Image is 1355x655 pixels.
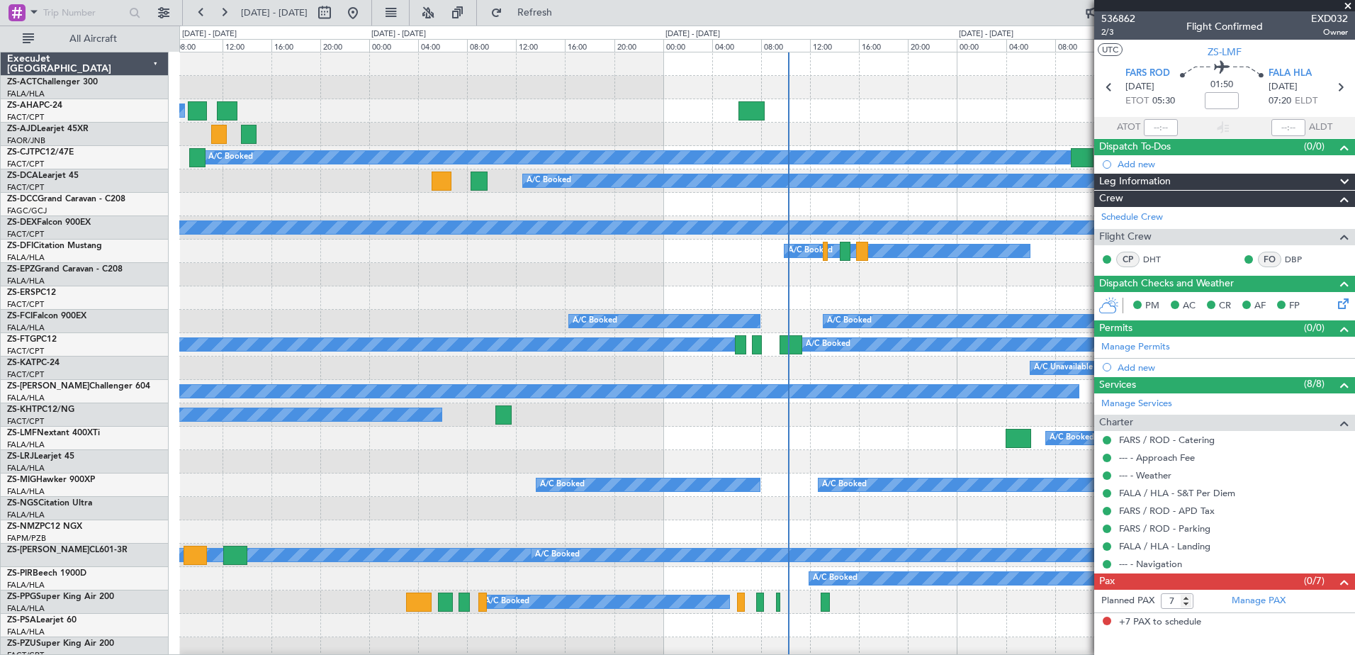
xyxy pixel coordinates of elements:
a: FALA/HLA [7,89,45,99]
div: A/C Booked [827,310,872,332]
div: 08:00 [761,39,810,52]
span: (0/0) [1304,320,1325,335]
a: FAPM/PZB [7,533,46,544]
div: A/C Booked [822,474,867,496]
a: FARS / ROD - Parking [1119,522,1210,534]
span: ZS-FCI [7,312,33,320]
a: ZS-PZUSuper King Air 200 [7,639,114,648]
div: 08:00 [467,39,516,52]
div: 04:00 [418,39,467,52]
input: --:-- [1144,119,1178,136]
button: Refresh [484,1,569,24]
a: ZS-MIGHawker 900XP [7,476,95,484]
span: ZS-DFI [7,242,33,250]
a: FAGC/GCJ [7,206,47,216]
a: ZS-FCIFalcon 900EX [7,312,86,320]
div: [DATE] - [DATE] [959,28,1013,40]
span: Dispatch To-Dos [1099,139,1171,155]
a: ZS-[PERSON_NAME]CL601-3R [7,546,128,554]
div: 00:00 [957,39,1006,52]
a: FARS / ROD - APD Tax [1119,505,1215,517]
button: All Aircraft [16,28,154,50]
span: ETOT [1125,94,1149,108]
label: Planned PAX [1101,594,1154,608]
div: 20:00 [320,39,369,52]
span: PM [1145,299,1159,313]
span: ZS-AJD [7,125,37,133]
div: 00:00 [663,39,712,52]
span: ZS-LMF [1208,45,1242,60]
a: FAOR/JNB [7,135,45,146]
button: UTC [1098,43,1123,56]
div: [DATE] - [DATE] [182,28,237,40]
div: 16:00 [271,39,320,52]
div: CP [1116,252,1140,267]
a: ZS-PPGSuper King Air 200 [7,593,114,601]
span: ZS-LMF [7,429,37,437]
a: ZS-NMZPC12 NGX [7,522,82,531]
a: ZS-ERSPC12 [7,289,56,297]
span: [DATE] - [DATE] [241,6,308,19]
span: ZS-KAT [7,359,36,367]
a: FALA/HLA [7,627,45,637]
a: ZS-DFICitation Mustang [7,242,102,250]
a: ZS-AHAPC-24 [7,101,62,110]
a: ZS-PIRBeech 1900D [7,569,86,578]
a: ZS-DCALearjet 45 [7,172,79,180]
a: FACT/CPT [7,112,44,123]
a: FALA/HLA [7,276,45,286]
a: ZS-KHTPC12/NG [7,405,74,414]
a: FALA/HLA [7,323,45,333]
span: ZS-ERS [7,289,35,297]
a: ZS-EPZGrand Caravan - C208 [7,265,123,274]
a: FACT/CPT [7,346,44,357]
a: FALA/HLA [7,510,45,520]
a: --- - Approach Fee [1119,452,1195,464]
a: FALA / HLA - Landing [1119,540,1210,552]
a: DHT [1143,253,1175,266]
span: 05:30 [1152,94,1175,108]
div: A/C Booked [535,544,580,566]
span: All Aircraft [37,34,150,44]
a: Manage PAX [1232,594,1286,608]
div: A/C Booked [1050,427,1094,449]
a: FALA/HLA [7,486,45,497]
span: ZS-DCA [7,172,38,180]
span: ZS-EPZ [7,265,35,274]
div: 16:00 [565,39,614,52]
div: 16:00 [859,39,908,52]
span: ZS-DEX [7,218,37,227]
div: [DATE] - [DATE] [371,28,426,40]
span: FARS ROD [1125,67,1170,81]
span: Pax [1099,573,1115,590]
span: ZS-NMZ [7,522,40,531]
div: 00:00 [369,39,418,52]
span: ZS-FTG [7,335,36,344]
a: FACT/CPT [7,416,44,427]
a: ZS-ACTChallenger 300 [7,78,98,86]
a: Manage Permits [1101,340,1170,354]
div: A/C Booked [527,170,571,191]
a: FACT/CPT [7,229,44,240]
span: +7 PAX to schedule [1119,615,1201,629]
div: 08:00 [1055,39,1104,52]
div: Add new [1118,158,1348,170]
div: [DATE] - [DATE] [665,28,720,40]
a: ZS-NGSCitation Ultra [7,499,92,508]
a: FALA/HLA [7,393,45,403]
span: Flight Crew [1099,229,1152,245]
span: ZS-DCC [7,195,38,203]
span: ZS-PPG [7,593,36,601]
a: ZS-LMFNextant 400XTi [7,429,100,437]
a: --- - Weather [1119,469,1171,481]
span: FP [1289,299,1300,313]
span: EXD032 [1311,11,1348,26]
span: ZS-PIR [7,569,33,578]
span: (8/8) [1304,376,1325,391]
a: FALA/HLA [7,440,45,450]
span: 2/3 [1101,26,1135,38]
a: ZS-[PERSON_NAME]Challenger 604 [7,382,150,391]
span: 536862 [1101,11,1135,26]
span: ZS-PSA [7,616,36,625]
a: ZS-FTGPC12 [7,335,57,344]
